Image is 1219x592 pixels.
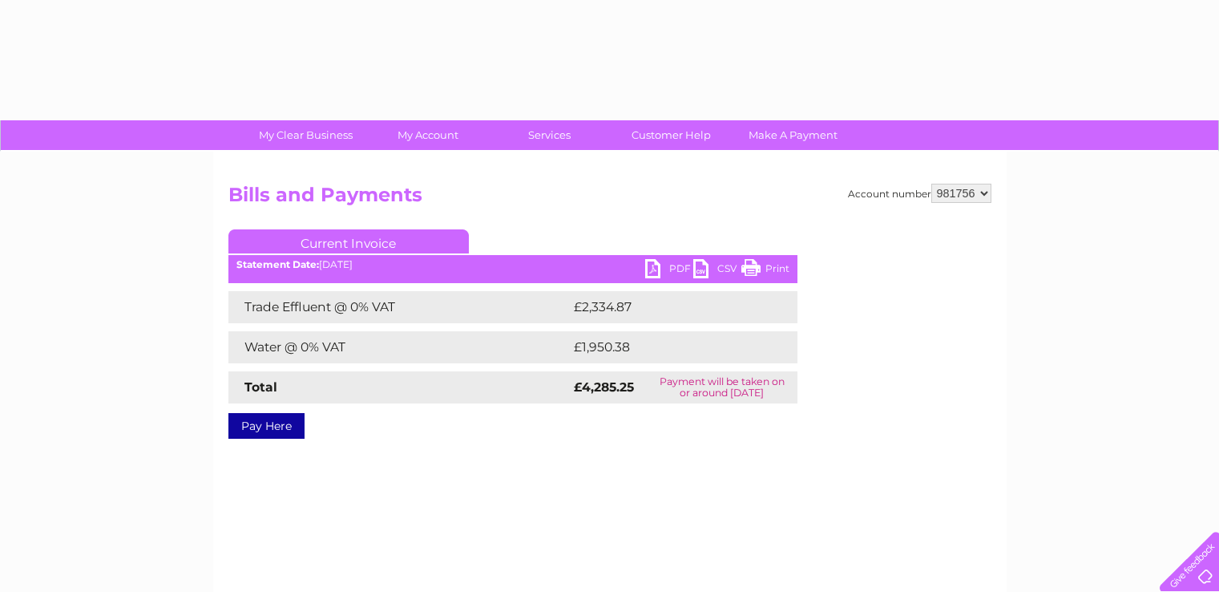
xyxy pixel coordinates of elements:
[741,259,789,282] a: Print
[848,184,991,203] div: Account number
[645,259,693,282] a: PDF
[236,258,319,270] b: Statement Date:
[605,120,737,150] a: Customer Help
[228,229,469,253] a: Current Invoice
[574,379,634,395] strong: £4,285.25
[228,331,570,363] td: Water @ 0% VAT
[570,291,773,323] td: £2,334.87
[228,291,570,323] td: Trade Effluent @ 0% VAT
[228,259,797,270] div: [DATE]
[228,413,305,439] a: Pay Here
[693,259,741,282] a: CSV
[727,120,859,150] a: Make A Payment
[244,379,277,395] strong: Total
[228,184,991,214] h2: Bills and Payments
[361,120,494,150] a: My Account
[240,120,372,150] a: My Clear Business
[570,331,772,363] td: £1,950.38
[483,120,616,150] a: Services
[647,371,797,403] td: Payment will be taken on or around [DATE]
